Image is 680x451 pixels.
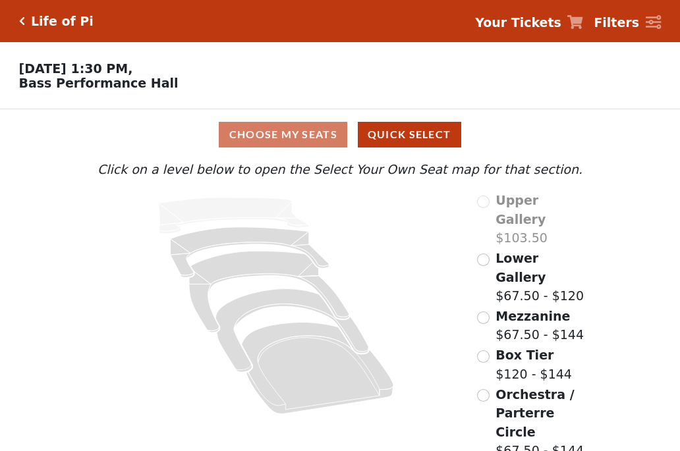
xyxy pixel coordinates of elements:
path: Upper Gallery - Seats Available: 0 [159,198,309,234]
a: Click here to go back to filters [19,16,25,26]
span: Lower Gallery [496,251,546,284]
label: $67.50 - $144 [496,307,584,344]
path: Orchestra / Parterre Circle - Seats Available: 9 [242,323,394,414]
span: Upper Gallery [496,193,546,226]
label: $67.50 - $120 [496,249,586,305]
path: Lower Gallery - Seats Available: 124 [171,227,329,277]
label: $120 - $144 [496,346,572,383]
span: Mezzanine [496,309,570,323]
h5: Life of Pi [31,14,94,29]
strong: Your Tickets [475,15,561,30]
label: $103.50 [496,191,586,248]
p: Click on a level below to open the Select Your Own Seat map for that section. [94,160,586,179]
a: Your Tickets [475,13,583,32]
strong: Filters [594,15,639,30]
span: Orchestra / Parterre Circle [496,387,574,439]
span: Box Tier [496,348,553,362]
button: Quick Select [358,122,461,147]
a: Filters [594,13,661,32]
